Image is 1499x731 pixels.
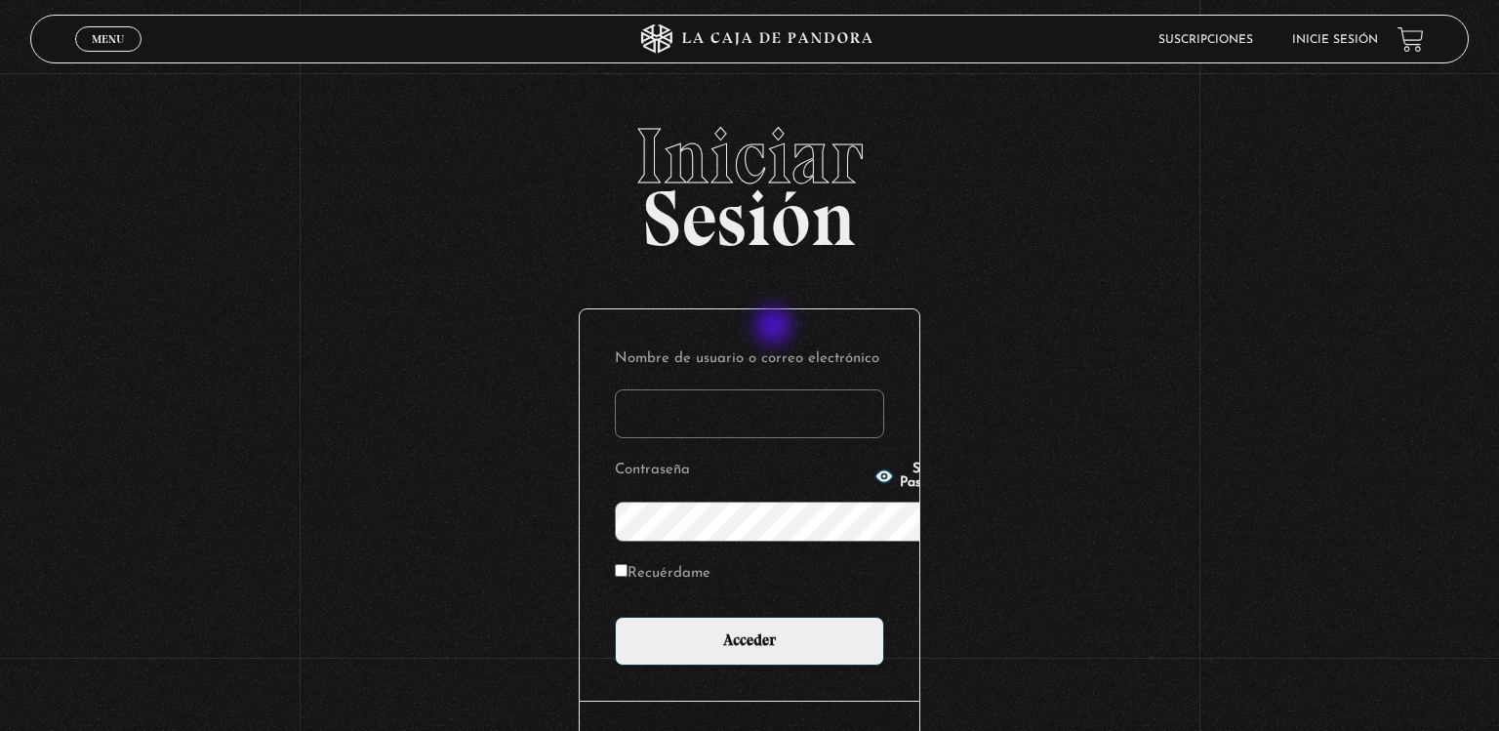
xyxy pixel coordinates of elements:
[615,345,884,375] label: Nombre de usuario o correo electrónico
[1158,34,1253,46] a: Suscripciones
[1292,34,1378,46] a: Inicie sesión
[1398,25,1424,52] a: View your shopping cart
[615,559,710,589] label: Recuérdame
[874,463,956,490] button: Show Password
[30,117,1470,242] h2: Sesión
[615,564,628,577] input: Recuérdame
[900,463,956,490] span: Show Password
[615,456,869,486] label: Contraseña
[615,617,884,666] input: Acceder
[92,33,124,45] span: Menu
[30,117,1470,195] span: Iniciar
[86,50,132,63] span: Cerrar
